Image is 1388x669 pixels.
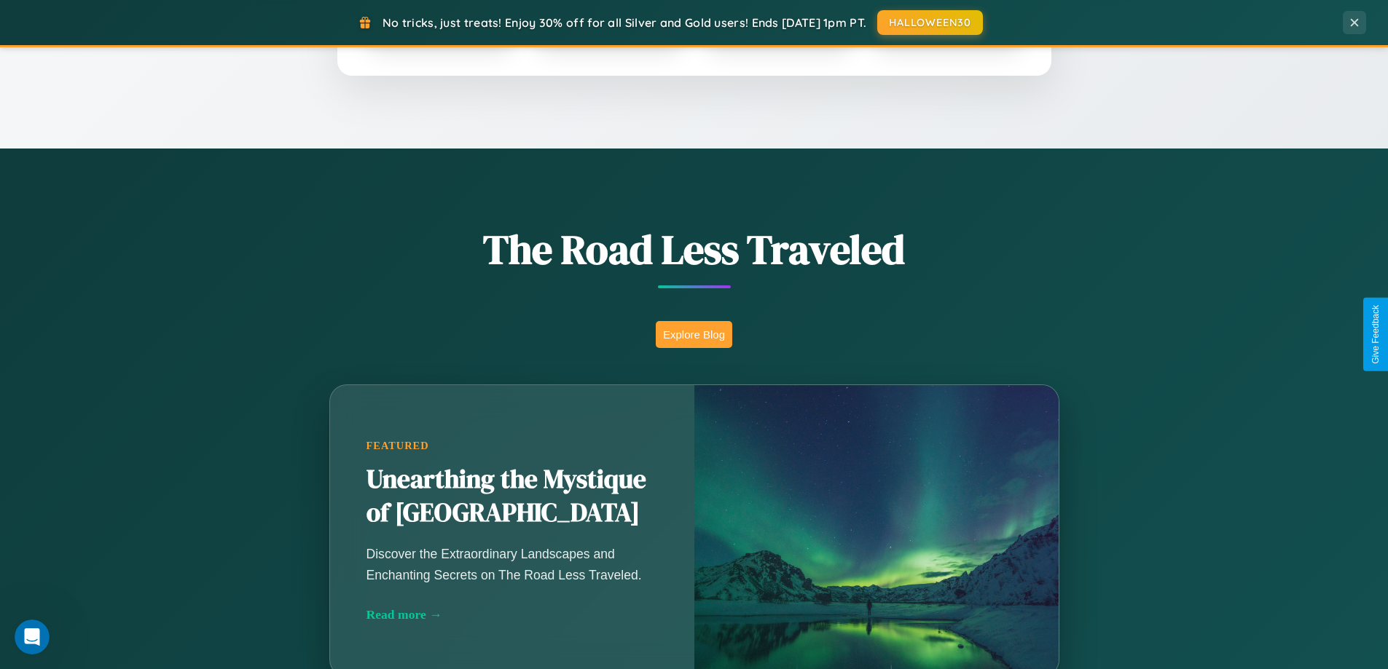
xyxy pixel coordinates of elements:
div: Give Feedback [1371,305,1381,364]
p: Discover the Extraordinary Landscapes and Enchanting Secrets on The Road Less Traveled. [366,544,658,585]
div: Read more → [366,607,658,622]
div: Featured [366,440,658,452]
button: HALLOWEEN30 [877,10,983,35]
h1: The Road Less Traveled [257,221,1132,277]
span: No tricks, just treats! Enjoy 30% off for all Silver and Gold users! Ends [DATE] 1pm PT. [383,15,866,30]
h2: Unearthing the Mystique of [GEOGRAPHIC_DATA] [366,463,658,530]
button: Explore Blog [656,321,732,348]
iframe: Intercom live chat [15,619,50,654]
